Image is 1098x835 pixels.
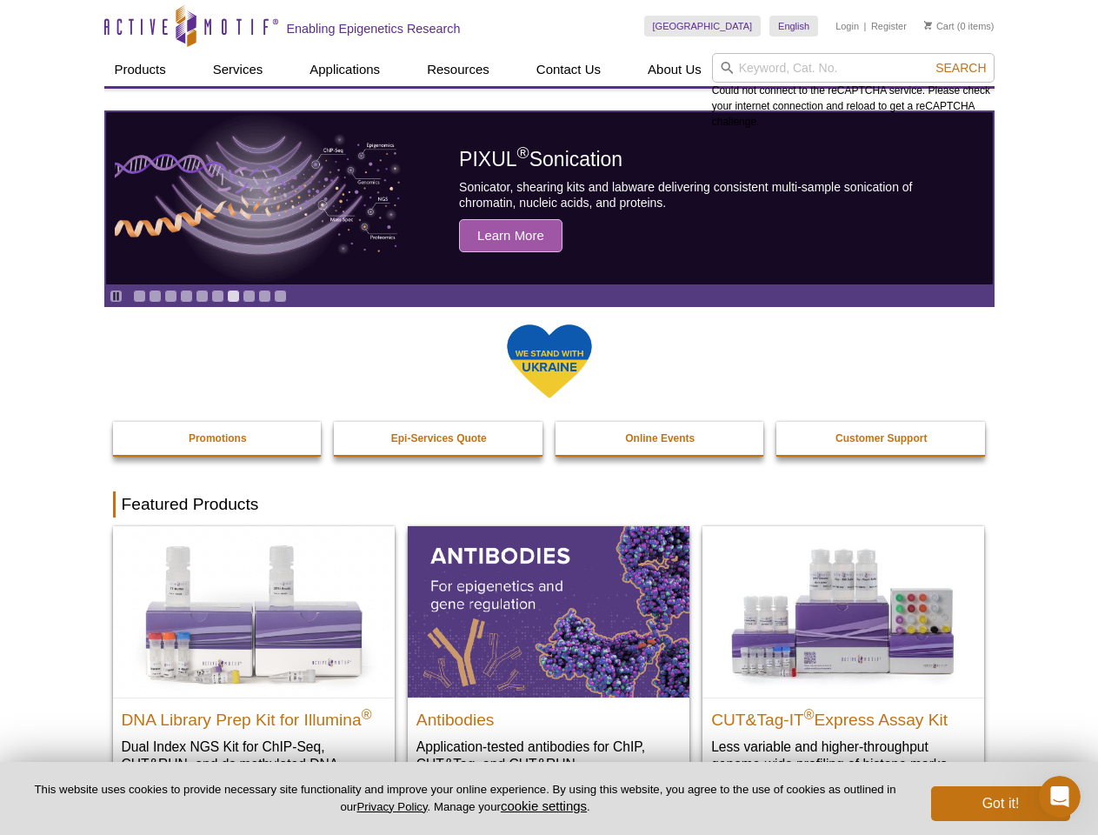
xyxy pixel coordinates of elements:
sup: ® [362,706,372,721]
a: Register [871,20,907,32]
sup: ® [517,144,529,163]
a: DNA Library Prep Kit for Illumina DNA Library Prep Kit for Illumina® Dual Index NGS Kit for ChIP-... [113,526,395,807]
p: This website uses cookies to provide necessary site functionality and improve your online experie... [28,782,902,815]
a: Products [104,53,176,86]
a: Toggle autoplay [110,290,123,303]
li: (0 items) [924,16,995,37]
span: Learn More [459,219,562,252]
iframe: Intercom live chat [1039,776,1081,818]
button: Search [930,60,991,76]
a: About Us [637,53,712,86]
button: cookie settings [501,798,587,813]
img: CUT&Tag-IT® Express Assay Kit [702,526,984,697]
a: Go to slide 7 [227,290,240,303]
img: DNA Library Prep Kit for Illumina [113,526,395,697]
a: Services [203,53,274,86]
a: Go to slide 10 [274,290,287,303]
a: Cart [924,20,955,32]
a: Go to slide 3 [164,290,177,303]
span: Search [935,61,986,75]
a: All Antibodies Antibodies Application-tested antibodies for ChIP, CUT&Tag, and CUT&RUN. [408,526,689,790]
a: Go to slide 5 [196,290,209,303]
strong: Customer Support [835,432,927,444]
p: Application-tested antibodies for ChIP, CUT&Tag, and CUT&RUN. [416,738,681,773]
a: Contact Us [526,53,611,86]
a: Go to slide 4 [180,290,193,303]
a: English [769,16,818,37]
strong: Online Events [625,432,695,444]
strong: Epi-Services Quote [391,432,487,444]
article: PIXUL Sonication [106,112,993,284]
div: Could not connect to the reCAPTCHA service. Please check your internet connection and reload to g... [712,53,995,130]
a: Go to slide 1 [133,290,146,303]
p: Dual Index NGS Kit for ChIP-Seq, CUT&RUN, and ds methylated DNA assays. [122,738,386,791]
h2: Enabling Epigenetics Research [287,21,461,37]
h2: Featured Products [113,491,986,518]
img: PIXUL sonication [115,111,402,285]
strong: Promotions [189,432,247,444]
a: [GEOGRAPHIC_DATA] [644,16,762,37]
a: Login [835,20,859,32]
a: Go to slide 2 [149,290,162,303]
a: Go to slide 8 [243,290,256,303]
a: Customer Support [776,422,987,455]
h2: DNA Library Prep Kit for Illumina [122,703,386,729]
a: Go to slide 6 [211,290,224,303]
p: Less variable and higher-throughput genome-wide profiling of histone marks​. [711,738,975,773]
a: Epi-Services Quote [334,422,544,455]
a: Online Events [556,422,766,455]
button: Got it! [931,786,1070,821]
a: CUT&Tag-IT® Express Assay Kit CUT&Tag-IT®Express Assay Kit Less variable and higher-throughput ge... [702,526,984,790]
img: Your Cart [924,21,932,30]
h2: CUT&Tag-IT Express Assay Kit [711,703,975,729]
p: Sonicator, shearing kits and labware delivering consistent multi-sample sonication of chromatin, ... [459,179,953,210]
a: Go to slide 9 [258,290,271,303]
a: PIXUL sonication PIXUL®Sonication Sonicator, shearing kits and labware delivering consistent mult... [106,112,993,284]
a: Privacy Policy [356,800,427,813]
a: Resources [416,53,500,86]
img: All Antibodies [408,526,689,697]
li: | [864,16,867,37]
span: PIXUL Sonication [459,148,622,170]
a: Applications [299,53,390,86]
img: We Stand With Ukraine [506,323,593,400]
a: Promotions [113,422,323,455]
sup: ® [804,706,815,721]
h2: Antibodies [416,703,681,729]
input: Keyword, Cat. No. [712,53,995,83]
